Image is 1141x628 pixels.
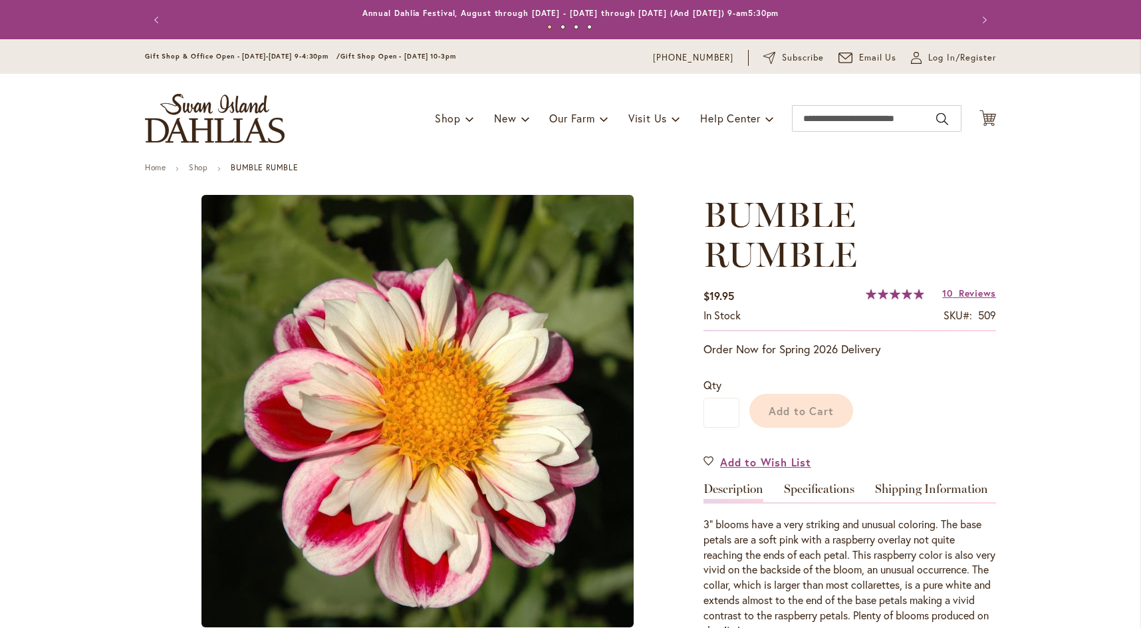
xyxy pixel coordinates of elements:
[145,94,285,143] a: store logo
[201,195,634,627] img: main product photo
[859,51,897,65] span: Email Us
[547,25,552,29] button: 1 of 4
[978,308,996,323] div: 509
[340,52,456,61] span: Gift Shop Open - [DATE] 10-3pm
[628,111,667,125] span: Visit Us
[782,51,824,65] span: Subscribe
[435,111,461,125] span: Shop
[703,483,763,502] a: Description
[838,51,897,65] a: Email Us
[784,483,854,502] a: Specifications
[942,287,952,299] span: 10
[700,111,761,125] span: Help Center
[145,52,340,61] span: Gift Shop & Office Open - [DATE]-[DATE] 9-4:30pm /
[561,25,565,29] button: 2 of 4
[703,289,734,303] span: $19.95
[911,51,996,65] a: Log In/Register
[703,454,811,470] a: Add to Wish List
[928,51,996,65] span: Log In/Register
[703,308,741,322] span: In stock
[763,51,824,65] a: Subscribe
[574,25,578,29] button: 3 of 4
[866,289,924,299] div: 99%
[969,7,996,33] button: Next
[362,8,779,18] a: Annual Dahlia Festival, August through [DATE] - [DATE] through [DATE] (And [DATE]) 9-am5:30pm
[703,194,857,275] span: BUMBLE RUMBLE
[145,7,172,33] button: Previous
[587,25,592,29] button: 4 of 4
[944,308,972,322] strong: SKU
[875,483,988,502] a: Shipping Information
[653,51,733,65] a: [PHONE_NUMBER]
[145,162,166,172] a: Home
[703,308,741,323] div: Availability
[720,454,811,470] span: Add to Wish List
[494,111,516,125] span: New
[231,162,298,172] strong: BUMBLE RUMBLE
[942,287,996,299] a: 10 Reviews
[703,341,996,357] p: Order Now for Spring 2026 Delivery
[549,111,594,125] span: Our Farm
[189,162,207,172] a: Shop
[959,287,996,299] span: Reviews
[703,378,721,392] span: Qty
